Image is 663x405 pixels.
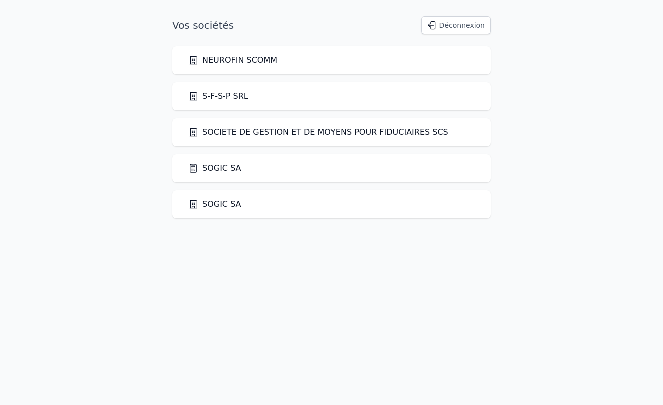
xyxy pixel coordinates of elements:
[188,126,448,138] a: SOCIETE DE GESTION ET DE MOYENS POUR FIDUCIAIRES SCS
[421,16,491,34] button: Déconnexion
[188,54,277,66] a: NEUROFIN SCOMM
[188,198,241,210] a: SOGIC SA
[172,18,234,32] h1: Vos sociétés
[188,90,248,102] a: S-F-S-P SRL
[188,162,241,174] a: SOGIC SA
